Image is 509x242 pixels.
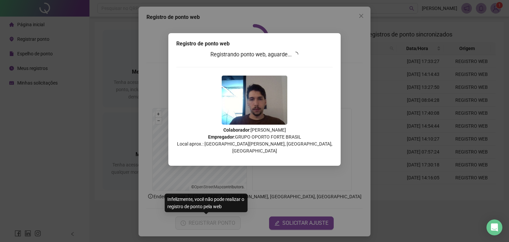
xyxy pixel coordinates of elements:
[293,51,299,57] span: loading
[176,50,333,59] h3: Registrando ponto web, aguarde...
[176,127,333,154] p: : [PERSON_NAME] : GRUPO OPORTO FORTE BRASIL Local aprox.: [GEOGRAPHIC_DATA][PERSON_NAME], [GEOGRA...
[165,194,248,212] div: Infelizmente, você não pode realizar o registro de ponto pela web
[208,134,234,140] strong: Empregador
[222,76,287,125] img: 2Q==
[486,219,502,235] div: Open Intercom Messenger
[176,40,333,48] div: Registro de ponto web
[223,127,250,133] strong: Colaborador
